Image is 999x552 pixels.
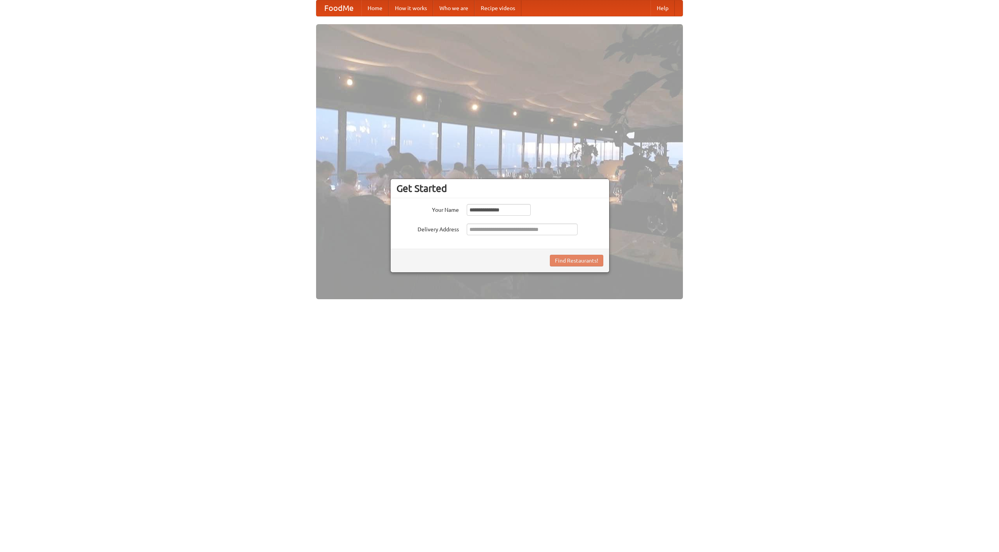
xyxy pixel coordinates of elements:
a: How it works [389,0,433,16]
label: Your Name [396,204,459,214]
label: Delivery Address [396,224,459,233]
a: Recipe videos [475,0,521,16]
a: Who we are [433,0,475,16]
a: Help [651,0,675,16]
h3: Get Started [396,183,603,194]
a: FoodMe [316,0,361,16]
a: Home [361,0,389,16]
button: Find Restaurants! [550,255,603,266]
